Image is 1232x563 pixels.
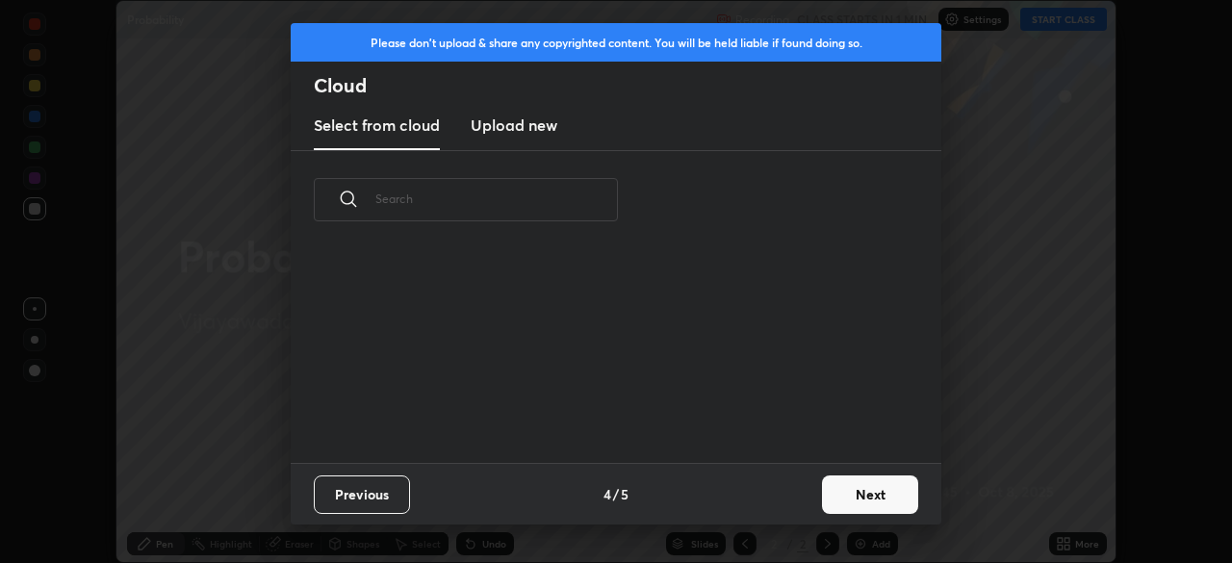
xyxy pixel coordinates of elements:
div: Please don't upload & share any copyrighted content. You will be held liable if found doing so. [291,23,941,62]
h4: 5 [621,484,629,504]
button: Next [822,475,918,514]
h3: Upload new [471,114,557,137]
input: Search [375,158,618,240]
h3: Select from cloud [314,114,440,137]
h2: Cloud [314,73,941,98]
h4: 4 [603,484,611,504]
h4: / [613,484,619,504]
button: Previous [314,475,410,514]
